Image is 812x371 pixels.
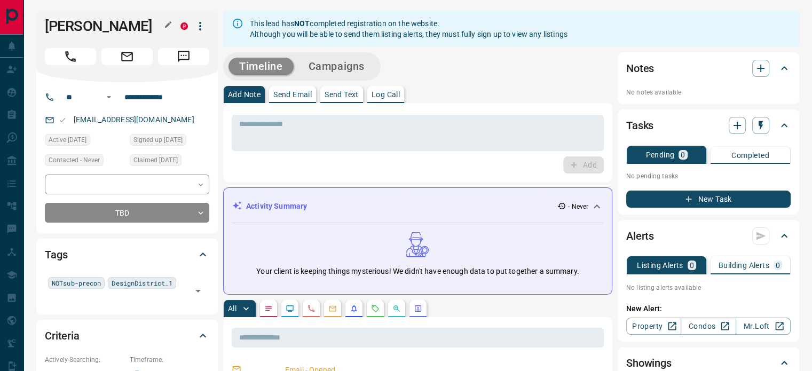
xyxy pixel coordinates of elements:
div: TBD [45,203,209,223]
h2: Notes [626,60,654,77]
p: Actively Searching: [45,355,124,365]
span: Call [45,48,96,65]
span: Contacted - Never [49,155,100,165]
p: Your client is keeping things mysterious! We didn't have enough data to put together a summary. [256,266,579,277]
div: This lead has completed registration on the website. Although you will be able to send them listi... [250,14,567,44]
svg: Requests [371,304,380,313]
div: Tasks [626,113,791,138]
h2: Tags [45,246,67,263]
p: Send Email [273,91,312,98]
button: Campaigns [298,58,375,75]
p: Pending [645,151,674,159]
svg: Calls [307,304,316,313]
p: Add Note [228,91,261,98]
svg: Notes [264,304,273,313]
p: 0 [690,262,694,269]
a: Condos [681,318,736,335]
div: property.ca [180,22,188,30]
p: No listing alerts available [626,283,791,293]
svg: Listing Alerts [350,304,358,313]
h2: Alerts [626,227,654,244]
div: Notes [626,56,791,81]
p: New Alert: [626,303,791,314]
h2: Criteria [45,327,80,344]
p: 0 [681,151,685,159]
p: 0 [776,262,780,269]
p: Timeframe: [130,355,209,365]
h1: [PERSON_NAME] [45,18,164,35]
svg: Email Valid [59,116,66,124]
button: Open [103,91,115,104]
p: No pending tasks [626,168,791,184]
button: New Task [626,191,791,208]
h2: Tasks [626,117,653,134]
span: Email [101,48,153,65]
span: Claimed [DATE] [133,155,178,165]
span: Active [DATE] [49,135,86,145]
svg: Agent Actions [414,304,422,313]
svg: Opportunities [392,304,401,313]
a: Property [626,318,681,335]
p: No notes available [626,88,791,97]
div: Wed Aug 10 2022 [130,154,209,169]
div: Tags [45,242,209,267]
p: Send Text [325,91,359,98]
div: Alerts [626,223,791,249]
a: Mr.Loft [736,318,791,335]
div: Criteria [45,323,209,349]
div: Tue Aug 09 2022 [45,134,124,149]
p: Listing Alerts [637,262,683,269]
span: Message [158,48,209,65]
div: Tue Aug 09 2022 [130,134,209,149]
p: Building Alerts [719,262,769,269]
p: - Never [568,202,588,211]
p: All [228,305,236,312]
strong: NOT [294,19,310,28]
span: DesignDistrict_1 [112,278,172,288]
span: NOTsub-precon [52,278,101,288]
a: [EMAIL_ADDRESS][DOMAIN_NAME] [74,115,194,124]
button: Open [191,283,206,298]
span: Signed up [DATE] [133,135,183,145]
svg: Lead Browsing Activity [286,304,294,313]
p: Log Call [372,91,400,98]
p: Activity Summary [246,201,307,212]
div: Activity Summary- Never [232,196,603,216]
button: Timeline [228,58,294,75]
p: Completed [731,152,769,159]
svg: Emails [328,304,337,313]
